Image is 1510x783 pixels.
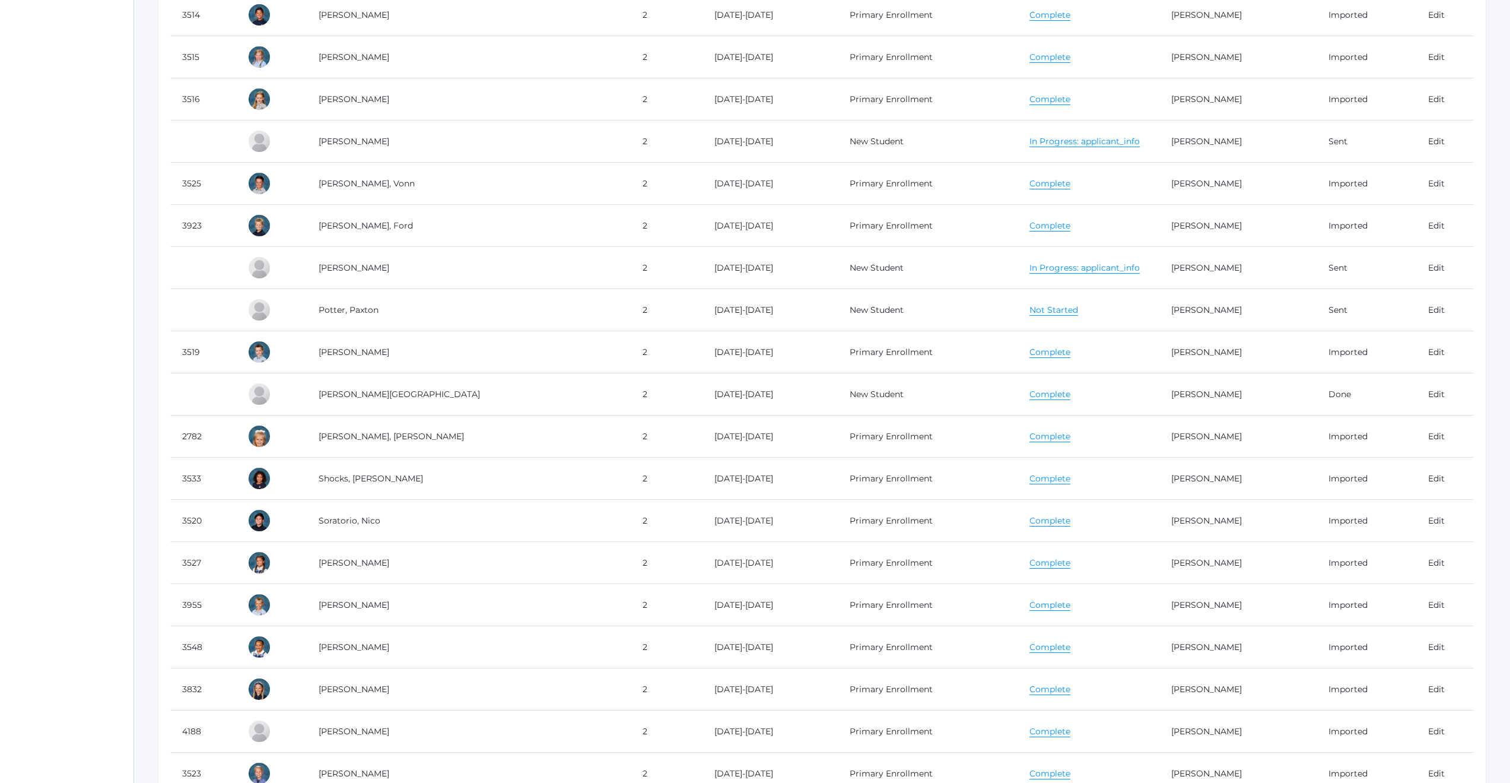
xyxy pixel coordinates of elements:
[319,642,389,652] a: [PERSON_NAME]
[631,121,702,163] td: 2
[1428,515,1445,526] a: Edit
[1317,373,1416,416] td: Done
[1428,768,1445,779] a: Edit
[1029,726,1070,737] a: Complete
[1317,247,1416,289] td: Sent
[307,289,631,331] td: Potter, Paxton
[631,668,702,711] td: 2
[1428,262,1445,273] a: Edit
[1029,262,1140,274] a: In Progress: applicant_info
[319,473,423,484] a: Shocks, [PERSON_NAME]
[631,500,702,542] td: 2
[1029,9,1070,21] a: Complete
[170,542,236,584] td: 3527
[631,205,702,247] td: 2
[631,584,702,626] td: 2
[838,668,1018,711] td: Primary Enrollment
[702,626,838,668] td: [DATE]-[DATE]
[1428,473,1445,484] a: Edit
[702,584,838,626] td: [DATE]-[DATE]
[838,289,1018,331] td: New Student
[838,78,1018,121] td: Primary Enrollment
[702,247,838,289] td: [DATE]-[DATE]
[170,331,236,373] td: 3519
[1171,389,1242,400] a: [PERSON_NAME]
[319,431,464,442] a: [PERSON_NAME], [PERSON_NAME]
[1029,220,1070,232] a: Complete
[247,677,271,701] div: Lucy Wilson
[631,458,702,500] td: 2
[631,78,702,121] td: 2
[247,509,271,532] div: Nico Soratorio
[1317,668,1416,711] td: Imported
[838,458,1018,500] td: Primary Enrollment
[1171,220,1242,231] a: [PERSON_NAME]
[1029,52,1070,63] a: Complete
[1171,642,1242,652] a: [PERSON_NAME]
[170,163,236,205] td: 3525
[170,205,236,247] td: 3923
[319,9,389,20] a: [PERSON_NAME]
[1171,305,1242,315] a: [PERSON_NAME]
[838,247,1018,289] td: New Student
[1171,178,1242,189] a: [PERSON_NAME]
[319,726,389,737] a: [PERSON_NAME]
[170,78,236,121] td: 3516
[631,416,702,458] td: 2
[1317,121,1416,163] td: Sent
[247,635,271,659] div: Eliana Waite
[1171,473,1242,484] a: [PERSON_NAME]
[702,458,838,500] td: [DATE]-[DATE]
[319,557,389,568] a: [PERSON_NAME]
[702,668,838,711] td: [DATE]-[DATE]
[170,458,236,500] td: 3533
[702,205,838,247] td: [DATE]-[DATE]
[702,289,838,331] td: [DATE]-[DATE]
[702,500,838,542] td: [DATE]-[DATE]
[307,373,631,416] td: [PERSON_NAME][GEOGRAPHIC_DATA]
[1029,94,1070,105] a: Complete
[247,172,271,195] div: Vonn Mansi
[319,768,389,779] a: [PERSON_NAME]
[307,247,631,289] td: [PERSON_NAME]
[1428,389,1445,400] a: Edit
[170,36,236,78] td: 3515
[838,373,1018,416] td: New Student
[1171,600,1242,610] a: [PERSON_NAME]
[1171,94,1242,104] a: [PERSON_NAME]
[1029,642,1070,653] a: Complete
[247,214,271,237] div: Ford McCollum
[702,711,838,753] td: [DATE]-[DATE]
[247,87,271,111] div: Monique Little
[702,121,838,163] td: [DATE]-[DATE]
[1428,220,1445,231] a: Edit
[319,94,389,104] a: [PERSON_NAME]
[1171,431,1242,442] a: [PERSON_NAME]
[247,424,271,448] div: Eliana Sergey
[631,331,702,373] td: 2
[1428,557,1445,568] a: Edit
[838,500,1018,542] td: Primary Enrollment
[631,711,702,753] td: 2
[838,626,1018,668] td: Primary Enrollment
[170,711,236,753] td: 4188
[702,542,838,584] td: [DATE]-[DATE]
[631,36,702,78] td: 2
[838,711,1018,753] td: Primary Enrollment
[1029,305,1078,316] a: Not Started
[1428,9,1445,20] a: Edit
[1428,305,1445,315] a: Edit
[631,542,702,584] td: 2
[1171,136,1242,147] a: [PERSON_NAME]
[319,52,389,62] a: [PERSON_NAME]
[1029,431,1070,442] a: Complete
[631,163,702,205] td: 2
[170,626,236,668] td: 3548
[319,178,415,189] a: [PERSON_NAME], Vonn
[1171,262,1242,273] a: [PERSON_NAME]
[1317,36,1416,78] td: Imported
[838,36,1018,78] td: Primary Enrollment
[307,121,631,163] td: [PERSON_NAME]
[247,593,271,617] div: Liam Tiedemann
[631,626,702,668] td: 2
